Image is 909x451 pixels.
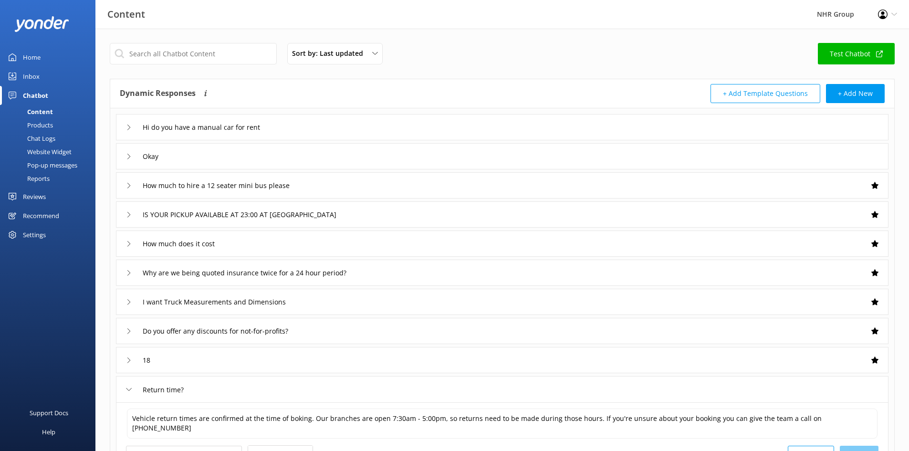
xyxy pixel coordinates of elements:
[120,84,196,103] h4: Dynamic Responses
[710,84,820,103] button: + Add Template Questions
[6,158,95,172] a: Pop-up messages
[127,409,878,439] textarea: Vehicle return times are confirmed at the time of boking. Our branches are open 7:30am - 5:00pm, ...
[23,67,40,86] div: Inbox
[6,105,95,118] a: Content
[23,206,59,225] div: Recommend
[826,84,885,103] button: + Add New
[6,172,50,185] div: Reports
[30,403,68,422] div: Support Docs
[6,105,53,118] div: Content
[6,132,55,145] div: Chat Logs
[23,48,41,67] div: Home
[6,132,95,145] a: Chat Logs
[107,7,145,22] h3: Content
[6,145,72,158] div: Website Widget
[110,43,277,64] input: Search all Chatbot Content
[292,48,369,59] span: Sort by: Last updated
[818,43,895,64] a: Test Chatbot
[23,225,46,244] div: Settings
[6,118,95,132] a: Products
[23,187,46,206] div: Reviews
[6,145,95,158] a: Website Widget
[6,118,53,132] div: Products
[23,86,48,105] div: Chatbot
[42,422,55,441] div: Help
[6,158,77,172] div: Pop-up messages
[6,172,95,185] a: Reports
[14,16,69,32] img: yonder-white-logo.png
